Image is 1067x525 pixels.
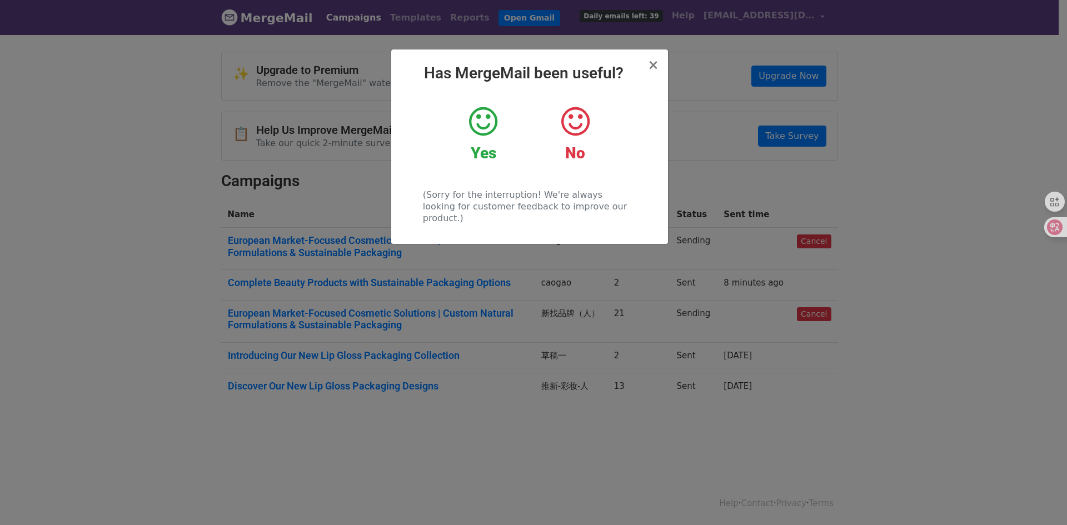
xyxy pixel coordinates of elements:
h2: Has MergeMail been useful? [400,64,659,83]
strong: Yes [471,144,496,162]
button: Close [647,58,659,72]
iframe: Chat Widget [1011,472,1067,525]
a: No [537,105,612,163]
strong: No [565,144,585,162]
a: Yes [446,105,521,163]
span: × [647,57,659,73]
p: (Sorry for the interruption! We're always looking for customer feedback to improve our product.) [423,189,636,224]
